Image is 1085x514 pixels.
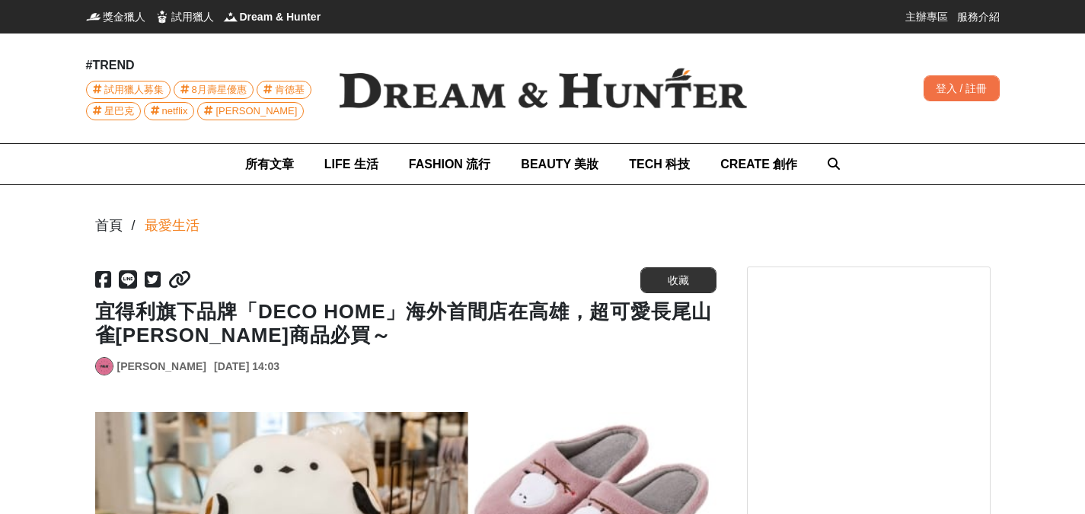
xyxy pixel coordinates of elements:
img: Avatar [96,358,113,375]
a: Dream & HunterDream & Hunter [223,9,321,24]
span: Dream & Hunter [240,9,321,24]
a: 試用獵人募集 [86,81,171,99]
span: 肯德基 [275,81,305,98]
a: Avatar [95,357,113,375]
img: Dream & Hunter [314,43,771,133]
a: LIFE 生活 [324,144,378,184]
button: 收藏 [640,267,716,293]
span: CREATE 創作 [720,158,797,171]
a: [PERSON_NAME] [197,102,304,120]
a: 主辦專區 [905,9,948,24]
span: TECH 科技 [629,158,690,171]
a: FASHION 流行 [409,144,491,184]
img: 獎金獵人 [86,9,101,24]
a: 獎金獵人獎金獵人 [86,9,145,24]
a: 服務介紹 [957,9,1000,24]
div: 首頁 [95,215,123,236]
img: Dream & Hunter [223,9,238,24]
a: 8月壽星優惠 [174,81,254,99]
div: [DATE] 14:03 [214,359,279,375]
span: netflix [162,103,188,120]
a: TECH 科技 [629,144,690,184]
a: netflix [144,102,195,120]
span: BEAUTY 美妝 [521,158,598,171]
span: 8月壽星優惠 [192,81,247,98]
div: #TREND [86,56,314,75]
span: 試用獵人募集 [104,81,164,98]
a: CREATE 創作 [720,144,797,184]
span: 星巴克 [104,103,134,120]
span: LIFE 生活 [324,158,378,171]
span: 所有文章 [245,158,294,171]
a: [PERSON_NAME] [117,359,206,375]
img: 試用獵人 [155,9,170,24]
div: 登入 / 註冊 [924,75,1000,101]
a: 試用獵人試用獵人 [155,9,214,24]
span: [PERSON_NAME] [215,103,297,120]
div: / [132,215,136,236]
span: 試用獵人 [171,9,214,24]
a: 肯德基 [257,81,311,99]
a: 所有文章 [245,144,294,184]
a: BEAUTY 美妝 [521,144,598,184]
span: 獎金獵人 [103,9,145,24]
h1: 宜得利旗下品牌「DECO HOME」海外首間店在高雄，超可愛長尾山雀[PERSON_NAME]商品必買～ [95,300,716,347]
a: 最愛生活 [145,215,199,236]
span: FASHION 流行 [409,158,491,171]
a: 星巴克 [86,102,141,120]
